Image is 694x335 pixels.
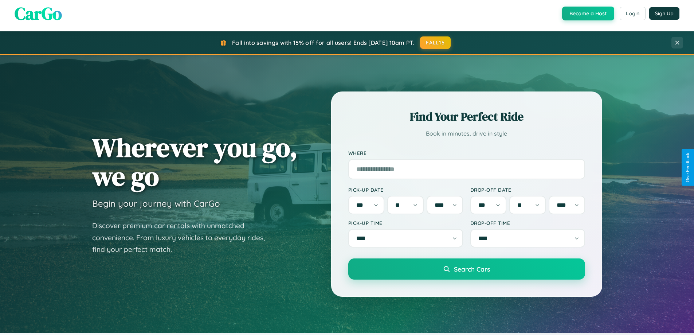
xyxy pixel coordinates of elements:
label: Pick-up Date [348,187,463,193]
p: Discover premium car rentals with unmatched convenience. From luxury vehicles to everyday rides, ... [92,220,274,256]
label: Where [348,150,585,156]
div: Give Feedback [685,153,690,182]
h2: Find Your Perfect Ride [348,109,585,125]
span: CarGo [15,1,62,26]
button: Login [620,7,646,20]
p: Book in minutes, drive in style [348,128,585,139]
h1: Wherever you go, we go [92,133,298,191]
label: Drop-off Date [470,187,585,193]
button: FALL15 [420,36,451,49]
h3: Begin your journey with CarGo [92,198,220,209]
label: Drop-off Time [470,220,585,226]
span: Fall into savings with 15% off for all users! Ends [DATE] 10am PT. [232,39,415,46]
button: Sign Up [649,7,679,20]
button: Become a Host [562,7,614,20]
span: Search Cars [454,265,490,273]
label: Pick-up Time [348,220,463,226]
button: Search Cars [348,258,585,280]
